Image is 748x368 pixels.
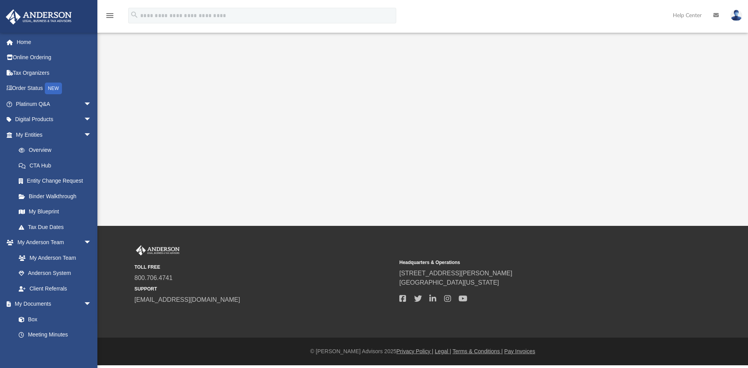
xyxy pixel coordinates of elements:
span: arrow_drop_down [84,112,99,128]
small: Headquarters & Operations [399,259,659,266]
a: Client Referrals [11,281,99,296]
small: SUPPORT [134,285,394,292]
a: Terms & Conditions | [453,348,503,354]
small: TOLL FREE [134,264,394,271]
a: [EMAIL_ADDRESS][DOMAIN_NAME] [134,296,240,303]
a: My Anderson Teamarrow_drop_down [5,235,99,250]
a: Pay Invoices [504,348,535,354]
a: Tax Due Dates [11,219,103,235]
a: [STREET_ADDRESS][PERSON_NAME] [399,270,512,276]
a: menu [105,15,115,20]
a: Order StatusNEW [5,81,103,97]
a: Home [5,34,103,50]
a: Overview [11,143,103,158]
a: Entity Change Request [11,173,103,189]
span: arrow_drop_down [84,296,99,312]
img: Anderson Advisors Platinum Portal [134,245,181,255]
span: arrow_drop_down [84,127,99,143]
img: User Pic [730,10,742,21]
i: search [130,11,139,19]
a: [GEOGRAPHIC_DATA][US_STATE] [399,279,499,286]
a: 800.706.4741 [134,275,173,281]
a: Meeting Minutes [11,327,99,343]
a: Anderson System [11,266,99,281]
a: Platinum Q&Aarrow_drop_down [5,96,103,112]
a: My Entitiesarrow_drop_down [5,127,103,143]
i: menu [105,11,115,20]
a: My Documentsarrow_drop_down [5,296,99,312]
a: My Anderson Team [11,250,95,266]
a: Privacy Policy | [397,348,434,354]
div: © [PERSON_NAME] Advisors 2025 [97,347,748,356]
a: Online Ordering [5,50,103,65]
a: Binder Walkthrough [11,188,103,204]
a: Legal | [435,348,451,354]
a: Box [11,312,95,327]
a: My Blueprint [11,204,99,220]
a: CTA Hub [11,158,103,173]
span: arrow_drop_down [84,96,99,112]
a: Tax Organizers [5,65,103,81]
div: NEW [45,83,62,94]
img: Anderson Advisors Platinum Portal [4,9,74,25]
span: arrow_drop_down [84,235,99,251]
a: Digital Productsarrow_drop_down [5,112,103,127]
